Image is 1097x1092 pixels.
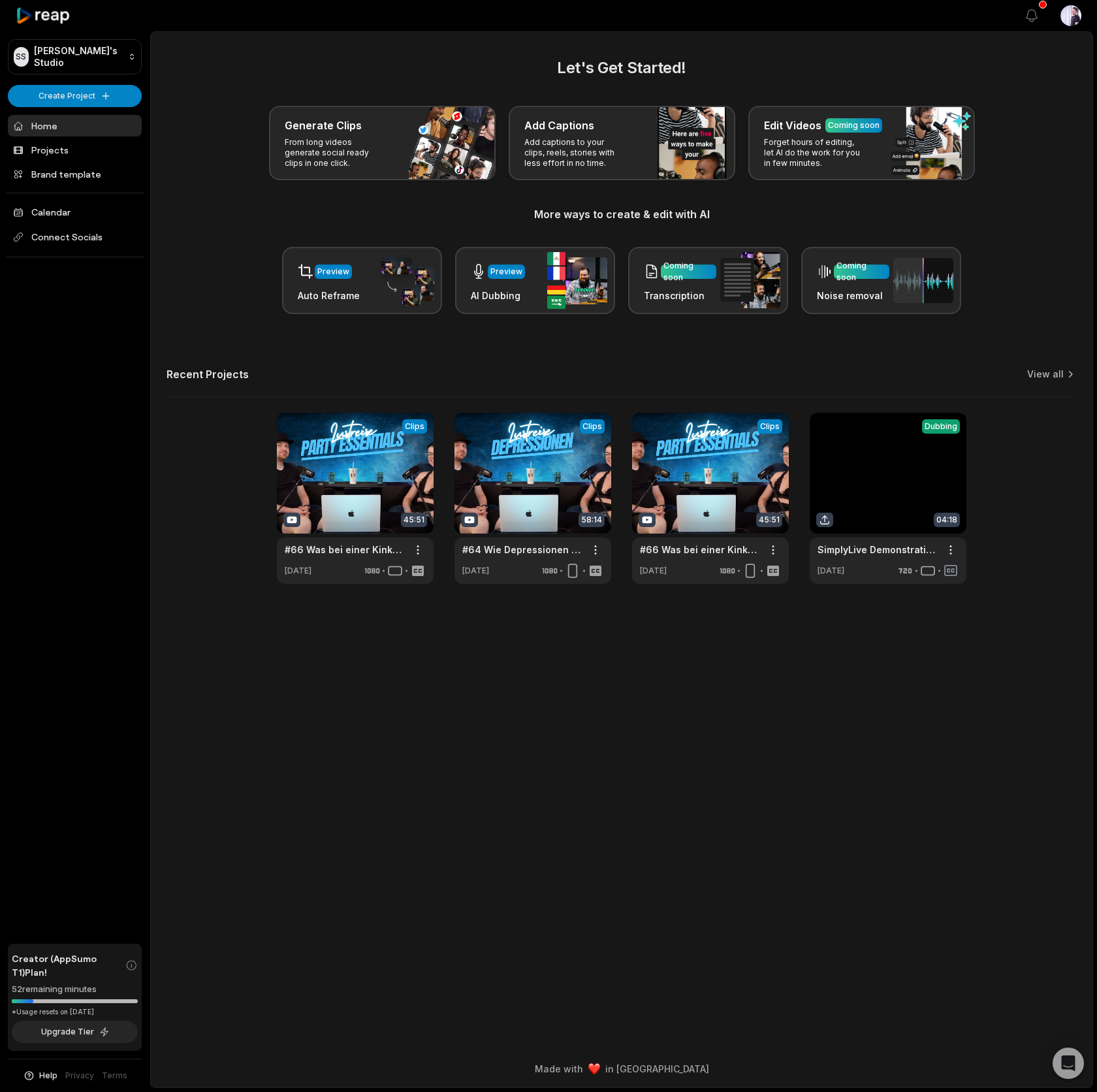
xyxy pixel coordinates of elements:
[298,289,360,302] h3: Auto Reframe
[663,260,714,283] div: Coming soon
[317,266,349,278] div: Preview
[524,118,594,133] h3: Add Captions
[8,115,142,136] a: Home
[167,56,1077,80] h2: Let's Get Started!
[1053,1048,1084,1079] div: Open Intercom Messenger
[12,1021,138,1043] button: Upgrade Tier
[167,206,1077,222] h3: More ways to create & edit with AI
[490,266,522,278] div: Preview
[12,1007,138,1017] div: *Usage resets on [DATE]
[39,1070,57,1082] span: Help
[1027,368,1064,381] a: View all
[471,289,525,302] h3: AI Dubbing
[8,139,142,161] a: Projects
[720,252,780,308] img: transcription.png
[12,983,138,996] div: 52 remaining minutes
[640,543,760,556] a: #66 Was bei einer Kinky Party nicht fehlen darf | Whats in our Bag Flowers & Bees Edition
[524,137,626,169] p: Add captions to your clips, reels, stories with less effort in no time.
[163,1062,1081,1076] div: Made with in [GEOGRAPHIC_DATA]
[65,1070,94,1082] a: Privacy
[764,118,821,133] h3: Edit Videos
[8,201,142,223] a: Calendar
[588,1063,600,1075] img: heart emoji
[8,163,142,185] a: Brand template
[102,1070,127,1082] a: Terms
[34,45,123,69] p: [PERSON_NAME]'s Studio
[836,260,887,283] div: Coming soon
[23,1070,57,1082] button: Help
[285,543,405,556] a: #66 Was bei einer Kinky Party nicht fehlen darf | Whats in our Bag Flowers & Bees Edition
[374,255,434,306] img: auto_reframe.png
[285,118,362,133] h3: Generate Clips
[462,543,582,556] a: #64 Wie Depressionen und ADHS unser Leben beeinflussen | Mentale Gesundheit
[893,258,953,303] img: noise_removal.png
[547,252,607,309] img: ai_dubbing.png
[764,137,865,169] p: Forget hours of editing, let AI do the work for you in few minutes.
[828,120,880,131] div: Coming soon
[8,225,142,249] span: Connect Socials
[644,289,716,302] h3: Transcription
[8,85,142,107] button: Create Project
[285,137,386,169] p: From long videos generate social ready clips in one click.
[14,47,29,67] div: SS
[167,368,249,381] h2: Recent Projects
[817,289,889,302] h3: Noise removal
[818,543,938,556] a: SimplyLive Demonstration_ All-in-One Live Production
[12,952,125,979] span: Creator (AppSumo T1) Plan!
